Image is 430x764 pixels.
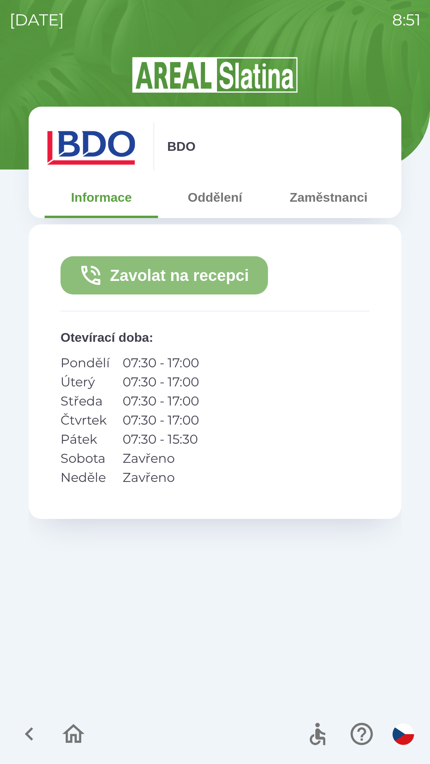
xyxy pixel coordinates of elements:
p: Neděle [61,468,110,487]
p: Zavřeno [123,449,199,468]
p: 07:30 - 17:00 [123,353,199,372]
p: 07:30 - 17:00 [123,411,199,430]
p: Úterý [61,372,110,392]
img: cs flag [393,723,414,745]
button: Oddělení [158,183,272,212]
p: Sobota [61,449,110,468]
p: 07:30 - 15:30 [123,430,199,449]
p: Pondělí [61,353,110,372]
p: 8:51 [392,8,420,32]
p: Otevírací doba : [61,328,369,347]
button: Zavolat na recepci [61,256,268,294]
p: Pátek [61,430,110,449]
p: Zavřeno [123,468,199,487]
img: ae7449ef-04f1-48ed-85b5-e61960c78b50.png [45,123,140,170]
p: 07:30 - 17:00 [123,392,199,411]
p: Čtvrtek [61,411,110,430]
img: Logo [29,56,401,94]
button: Zaměstnanci [272,183,385,212]
p: 07:30 - 17:00 [123,372,199,392]
button: Informace [45,183,158,212]
p: BDO [167,137,195,156]
p: [DATE] [10,8,64,32]
p: Středa [61,392,110,411]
